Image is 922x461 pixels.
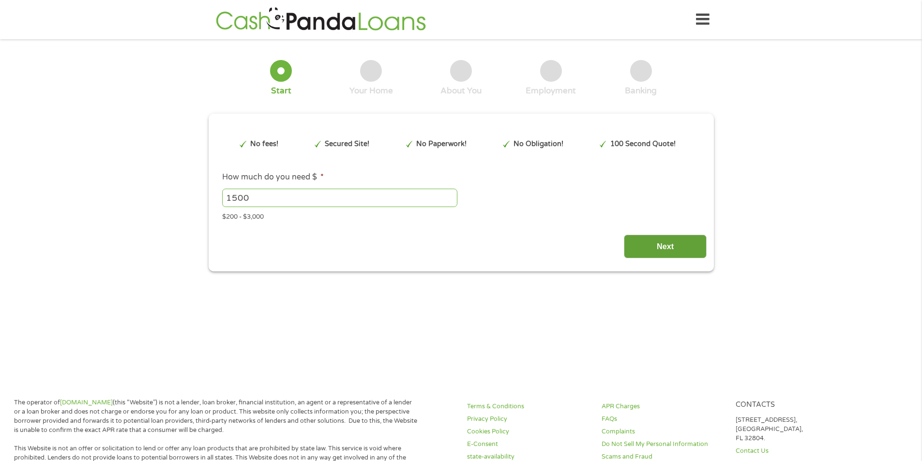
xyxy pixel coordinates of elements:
[602,440,725,449] a: Do Not Sell My Personal Information
[467,415,590,424] a: Privacy Policy
[213,6,429,33] img: GetLoanNow Logo
[222,172,324,182] label: How much do you need $
[736,401,859,410] h4: Contacts
[602,402,725,411] a: APR Charges
[514,139,563,149] p: No Obligation!
[60,399,113,406] a: [DOMAIN_NAME]
[271,86,291,96] div: Start
[440,86,482,96] div: About You
[624,235,707,258] input: Next
[14,398,418,435] p: The operator of (this “Website”) is not a lender, loan broker, financial institution, an agent or...
[736,416,859,443] p: [STREET_ADDRESS], [GEOGRAPHIC_DATA], FL 32804.
[602,415,725,424] a: FAQs
[602,427,725,436] a: Complaints
[250,139,278,149] p: No fees!
[467,427,590,436] a: Cookies Policy
[526,86,576,96] div: Employment
[467,402,590,411] a: Terms & Conditions
[349,86,393,96] div: Your Home
[736,446,859,456] a: Contact Us
[416,139,467,149] p: No Paperwork!
[610,139,676,149] p: 100 Second Quote!
[467,440,590,449] a: E-Consent
[625,86,657,96] div: Banking
[325,139,369,149] p: Secured Site!
[222,209,699,222] div: $200 - $3,000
